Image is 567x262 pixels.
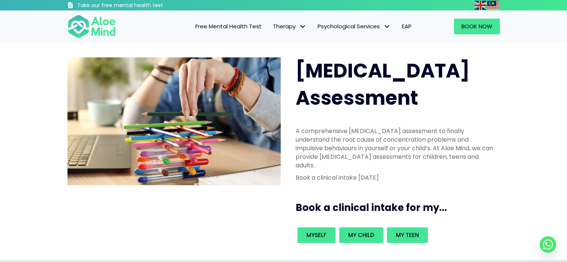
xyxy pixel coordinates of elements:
[296,57,470,111] span: [MEDICAL_DATA] Assessment
[67,14,116,39] img: Aloe mind Logo
[77,2,203,9] h3: Take our free mental health test
[387,227,428,243] a: My teen
[318,22,391,30] span: Psychological Services
[296,173,495,182] p: Book a clinical intake [DATE]
[396,231,419,239] span: My teen
[297,21,308,32] span: Therapy: submenu
[382,21,393,32] span: Psychological Services: submenu
[296,127,495,170] p: A comprehensive [MEDICAL_DATA] assessment to finally understand the root cause of concentration p...
[296,225,495,245] div: Book an intake for my...
[312,19,396,34] a: Psychological ServicesPsychological Services: submenu
[475,1,486,10] img: en
[487,1,499,10] img: ms
[540,236,556,253] a: Whatsapp
[267,19,312,34] a: TherapyTherapy: submenu
[475,1,487,9] a: English
[402,22,412,30] span: EAP
[67,57,281,185] img: ADHD photo
[296,201,503,214] h3: Book a clinical intake for my...
[306,231,327,239] span: Myself
[273,22,306,30] span: Therapy
[126,19,417,34] nav: Menu
[339,227,383,243] a: My child
[190,19,267,34] a: Free Mental Health Test
[348,231,374,239] span: My child
[396,19,417,34] a: EAP
[454,19,500,34] a: Book Now
[487,1,500,9] a: Malay
[195,22,262,30] span: Free Mental Health Test
[67,2,203,10] a: Take our free mental health test
[297,227,336,243] a: Myself
[462,22,492,30] span: Book Now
